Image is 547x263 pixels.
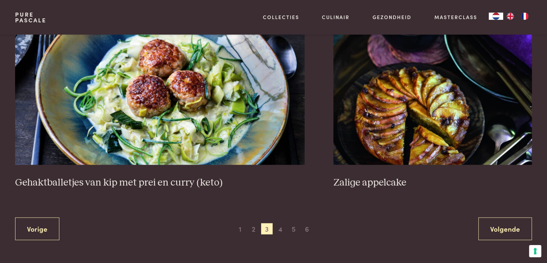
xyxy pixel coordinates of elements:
img: Gehaktballetjes van kip met prei en curry (keto) [15,21,305,165]
a: Zalige appelcake Zalige appelcake [333,21,532,188]
img: Zalige appelcake [333,21,532,165]
a: Masterclass [434,13,477,21]
a: EN [503,13,518,20]
h3: Zalige appelcake [333,176,532,189]
a: Gezondheid [373,13,411,21]
a: Collecties [263,13,299,21]
a: NL [489,13,503,20]
a: Vorige [15,217,59,240]
span: 4 [274,223,286,235]
a: Culinair [322,13,350,21]
span: 3 [261,223,273,235]
ul: Language list [503,13,532,20]
div: Language [489,13,503,20]
span: 2 [248,223,259,235]
a: Volgende [478,217,532,240]
a: FR [518,13,532,20]
h3: Gehaktballetjes van kip met prei en curry (keto) [15,176,305,189]
a: Gehaktballetjes van kip met prei en curry (keto) Gehaktballetjes van kip met prei en curry (keto) [15,21,305,188]
span: 6 [301,223,313,235]
button: Uw voorkeuren voor toestemming voor trackingtechnologieën [529,245,541,257]
aside: Language selected: Nederlands [489,13,532,20]
span: 1 [234,223,246,235]
a: PurePascale [15,12,46,23]
span: 5 [288,223,299,235]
